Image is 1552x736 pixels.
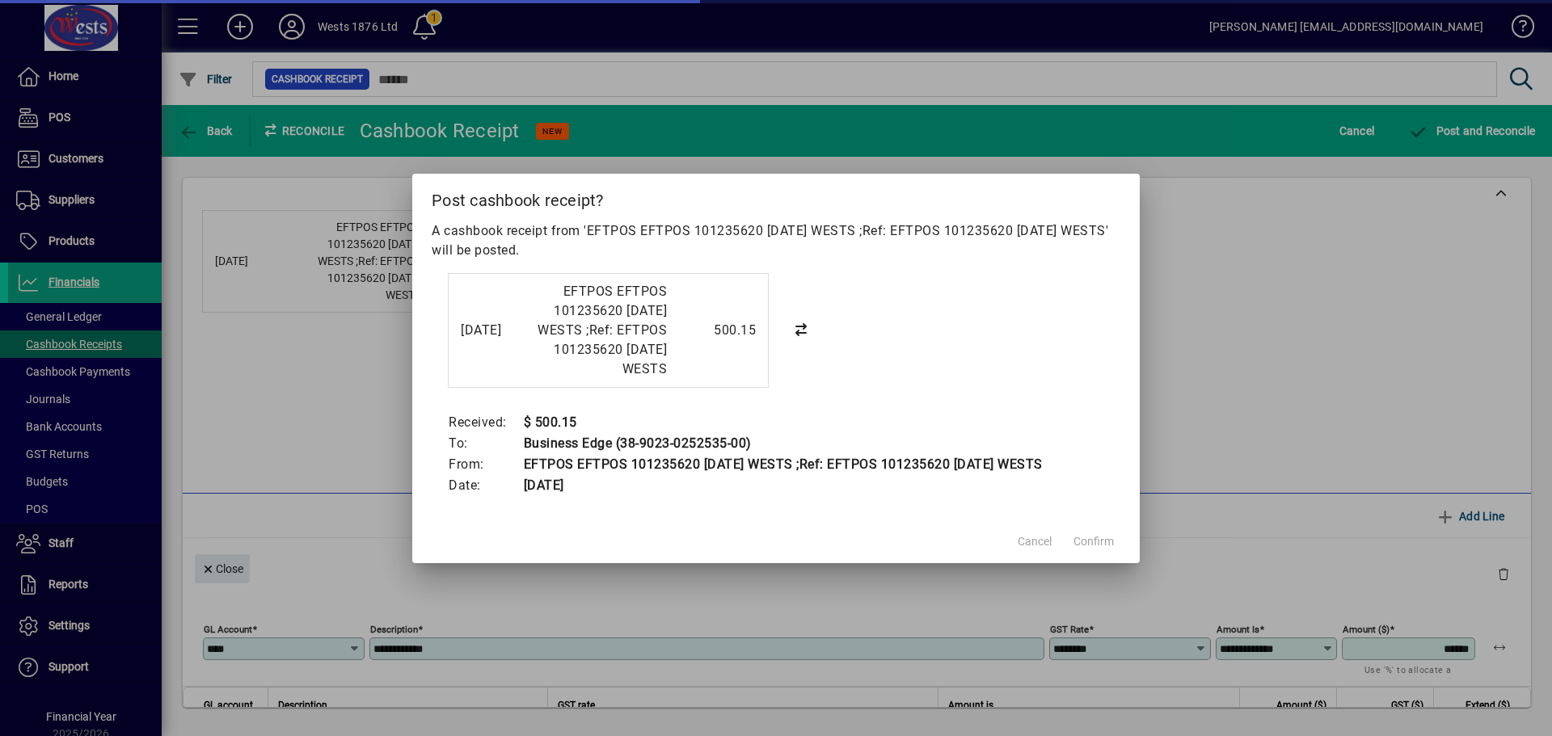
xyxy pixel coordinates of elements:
td: To: [448,433,523,454]
td: Received: [448,412,523,433]
td: From: [448,454,523,475]
td: Business Edge (38-9023-0252535-00) [523,433,1043,454]
td: EFTPOS EFTPOS 101235620 [DATE] WESTS ;Ref: EFTPOS 101235620 [DATE] WESTS [523,454,1043,475]
span: EFTPOS EFTPOS 101235620 [DATE] WESTS ;Ref: EFTPOS 101235620 [DATE] WESTS [538,284,667,376]
div: [DATE] [461,321,525,340]
td: [DATE] [523,475,1043,496]
td: Date: [448,475,523,496]
p: A cashbook receipt from 'EFTPOS EFTPOS 101235620 [DATE] WESTS ;Ref: EFTPOS 101235620 [DATE] WESTS... [432,221,1120,260]
td: $ 500.15 [523,412,1043,433]
h2: Post cashbook receipt? [412,174,1140,221]
div: 500.15 [675,321,756,340]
